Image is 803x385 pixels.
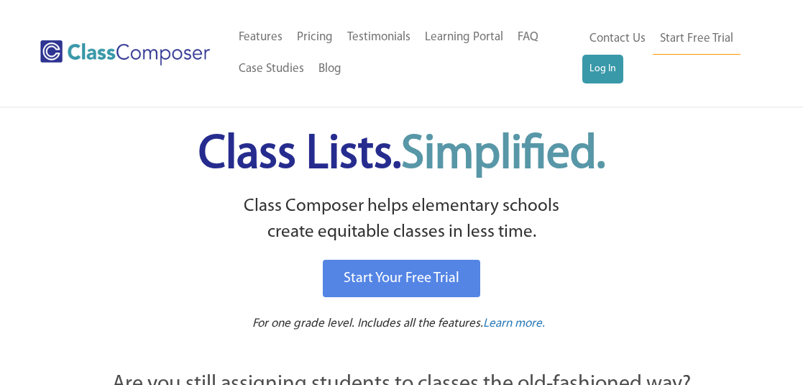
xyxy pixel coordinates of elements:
nav: Header Menu [231,22,582,85]
nav: Header Menu [582,23,752,83]
a: Contact Us [582,23,653,55]
a: Start Free Trial [653,23,740,55]
a: Start Your Free Trial [323,260,480,297]
a: Features [231,22,290,53]
span: Start Your Free Trial [344,271,459,286]
a: Log In [582,55,623,83]
a: Blog [311,53,349,85]
span: Class Lists. [198,132,605,178]
span: Learn more. [483,317,545,330]
span: For one grade level. Includes all the features. [252,317,483,330]
a: FAQ [510,22,546,53]
a: Pricing [290,22,340,53]
a: Case Studies [231,53,311,85]
a: Learning Portal [418,22,510,53]
a: Testimonials [340,22,418,53]
p: Class Composer helps elementary schools create equitable classes in less time. [33,194,771,246]
img: Class Composer [40,40,210,65]
span: Simplified. [401,132,605,178]
a: Learn more. [483,315,545,333]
